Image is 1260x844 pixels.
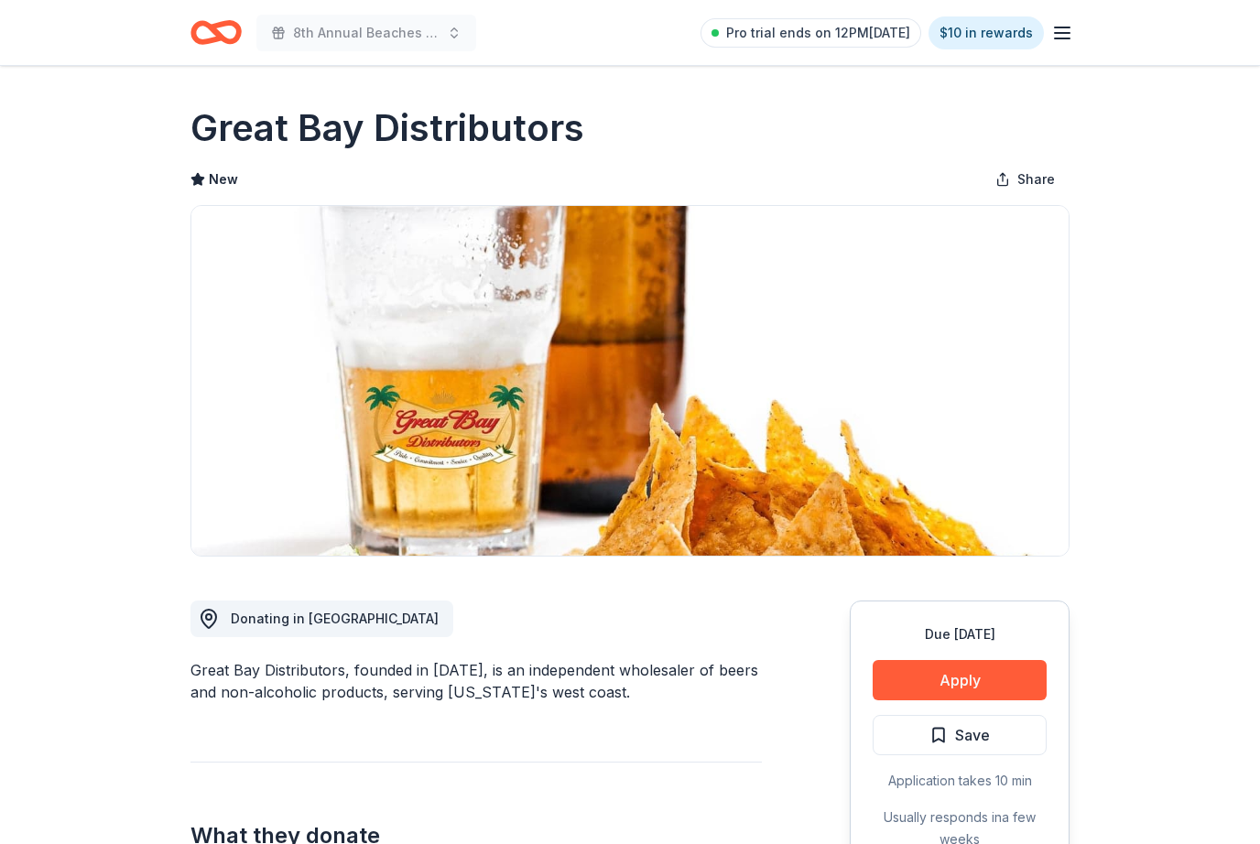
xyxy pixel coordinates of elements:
[190,659,762,703] div: Great Bay Distributors, founded in [DATE], is an independent wholesaler of beers and non-alcoholi...
[191,206,1069,556] img: Image for Great Bay Distributors
[1017,168,1055,190] span: Share
[256,15,476,51] button: 8th Annual Beaches Tour of Homes
[209,168,238,190] span: New
[726,22,910,44] span: Pro trial ends on 12PM[DATE]
[190,103,584,154] h1: Great Bay Distributors
[873,623,1047,645] div: Due [DATE]
[955,723,990,747] span: Save
[231,611,439,626] span: Donating in [GEOGRAPHIC_DATA]
[701,18,921,48] a: Pro trial ends on 12PM[DATE]
[293,22,440,44] span: 8th Annual Beaches Tour of Homes
[929,16,1044,49] a: $10 in rewards
[873,770,1047,792] div: Application takes 10 min
[981,161,1070,198] button: Share
[190,11,242,54] a: Home
[873,660,1047,700] button: Apply
[873,715,1047,755] button: Save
